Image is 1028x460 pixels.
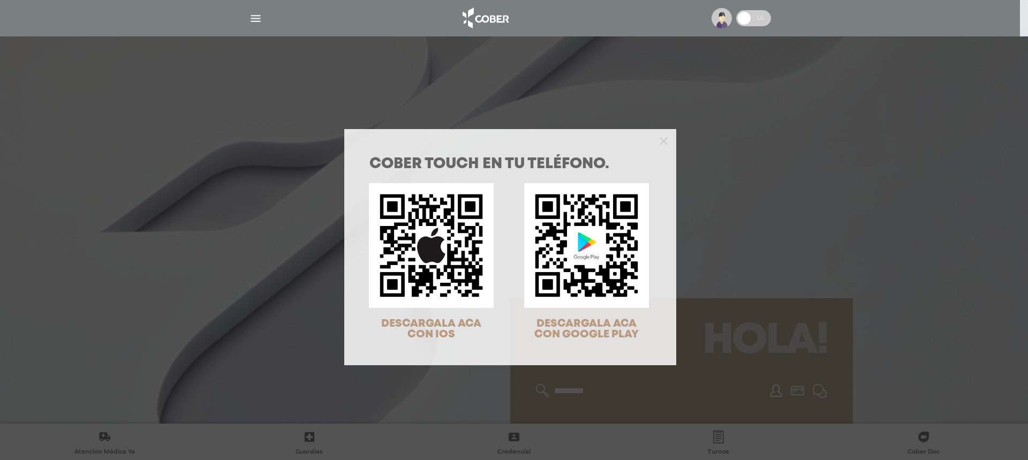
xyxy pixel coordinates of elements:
span: DESCARGALA ACA CON IOS [381,319,481,340]
img: qr-code [369,183,494,308]
span: DESCARGALA ACA CON GOOGLE PLAY [534,319,639,340]
button: Close [660,135,668,145]
img: qr-code [524,183,649,308]
h1: COBER TOUCH en tu teléfono. [369,157,651,172]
